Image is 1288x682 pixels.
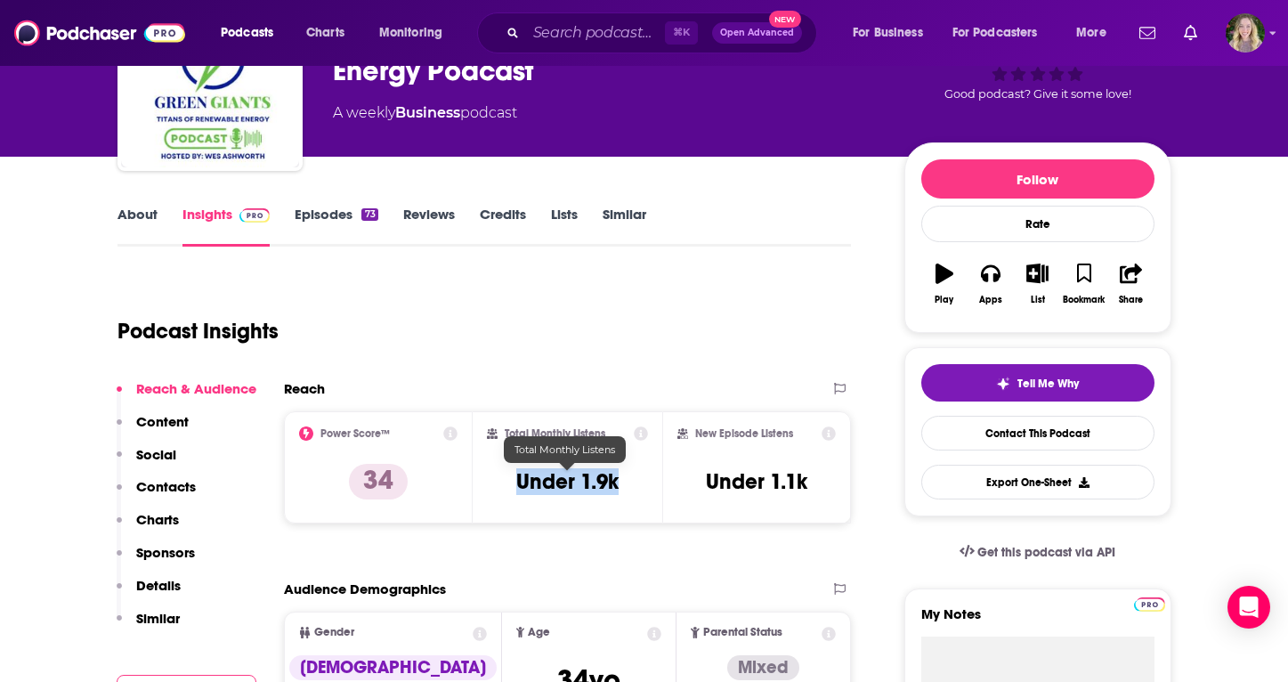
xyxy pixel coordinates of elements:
[1226,13,1265,53] img: User Profile
[1031,295,1045,305] div: List
[480,206,526,247] a: Credits
[921,364,1154,402] button: tell me why sparkleTell Me Why
[665,21,698,45] span: ⌘ K
[1017,377,1079,391] span: Tell Me Why
[720,28,794,37] span: Open Advanced
[968,252,1014,316] button: Apps
[314,627,354,638] span: Gender
[727,655,799,680] div: Mixed
[551,206,578,247] a: Lists
[1061,252,1107,316] button: Bookmark
[526,19,665,47] input: Search podcasts, credits, & more...
[136,446,176,463] p: Social
[1132,18,1162,48] a: Show notifications dropdown
[706,468,807,495] h3: Under 1.1k
[136,511,179,528] p: Charts
[840,19,945,47] button: open menu
[1119,295,1143,305] div: Share
[1076,20,1106,45] span: More
[1107,252,1154,316] button: Share
[1177,18,1204,48] a: Show notifications dropdown
[603,206,646,247] a: Similar
[117,380,256,413] button: Reach & Audience
[945,531,1130,574] a: Get this podcast via API
[136,610,180,627] p: Similar
[853,20,923,45] span: For Business
[117,511,179,544] button: Charts
[941,19,1064,47] button: open menu
[977,545,1115,560] span: Get this podcast via API
[320,427,390,440] h2: Power Score™
[403,206,455,247] a: Reviews
[921,206,1154,242] div: Rate
[117,413,189,446] button: Content
[117,577,181,610] button: Details
[361,208,377,221] div: 73
[14,16,185,50] img: Podchaser - Follow, Share and Rate Podcasts
[979,295,1002,305] div: Apps
[514,443,615,456] span: Total Monthly Listens
[1226,13,1265,53] span: Logged in as lauren19365
[367,19,466,47] button: open menu
[1227,586,1270,629] div: Open Intercom Messenger
[295,206,377,247] a: Episodes73
[182,206,271,247] a: InsightsPodchaser Pro
[117,446,176,479] button: Social
[528,627,550,638] span: Age
[712,22,802,44] button: Open AdvancedNew
[284,380,325,397] h2: Reach
[769,11,801,28] span: New
[921,416,1154,451] a: Contact This Podcast
[1014,252,1060,316] button: List
[935,295,953,305] div: Play
[379,20,442,45] span: Monitoring
[349,464,408,499] p: 34
[1226,13,1265,53] button: Show profile menu
[921,605,1154,637] label: My Notes
[306,20,344,45] span: Charts
[944,87,1131,101] span: Good podcast? Give it some love!
[695,427,793,440] h2: New Episode Listens
[117,478,196,511] button: Contacts
[395,104,460,121] a: Business
[703,627,782,638] span: Parental Status
[505,427,605,440] h2: Total Monthly Listens
[1063,295,1105,305] div: Bookmark
[136,544,195,561] p: Sponsors
[921,465,1154,499] button: Export One-Sheet
[333,102,517,124] div: A weekly podcast
[494,12,834,53] div: Search podcasts, credits, & more...
[136,380,256,397] p: Reach & Audience
[284,581,446,597] h2: Audience Demographics
[136,577,181,594] p: Details
[1134,597,1165,612] img: Podchaser Pro
[921,252,968,316] button: Play
[136,478,196,495] p: Contacts
[996,377,1010,391] img: tell me why sparkle
[1064,19,1129,47] button: open menu
[952,20,1038,45] span: For Podcasters
[1134,595,1165,612] a: Pro website
[221,20,273,45] span: Podcasts
[516,468,619,495] h3: Under 1.9k
[117,206,158,247] a: About
[136,413,189,430] p: Content
[239,208,271,223] img: Podchaser Pro
[208,19,296,47] button: open menu
[117,318,279,345] h1: Podcast Insights
[921,159,1154,199] button: Follow
[289,655,497,680] div: [DEMOGRAPHIC_DATA]
[117,544,195,577] button: Sponsors
[295,19,355,47] a: Charts
[117,610,180,643] button: Similar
